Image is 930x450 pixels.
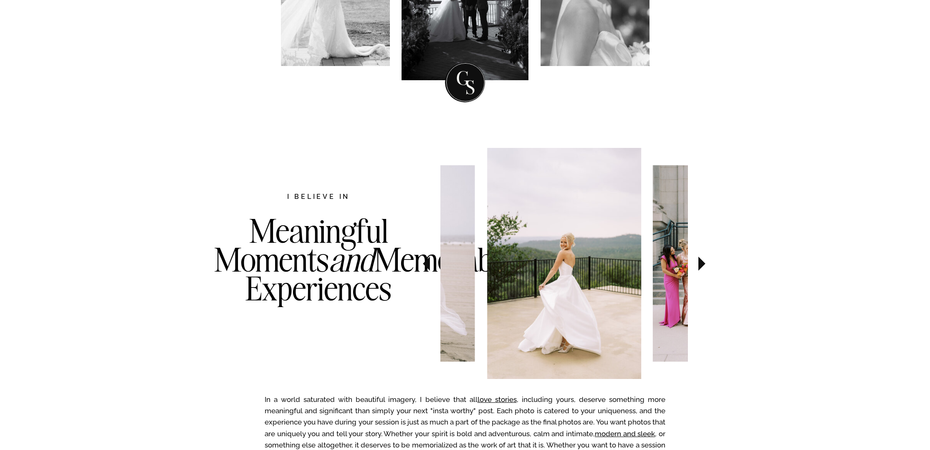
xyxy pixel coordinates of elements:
img: Wedding ceremony in front of the statue of liberty [487,148,641,379]
h2: I believe in [243,192,394,203]
img: Bridesmaids in downtown [653,165,783,361]
a: modern and sleek [595,430,655,438]
a: love stories [478,395,517,404]
h3: Meaningful Moments Memorable Experiences [214,216,423,337]
i: and [329,239,374,280]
